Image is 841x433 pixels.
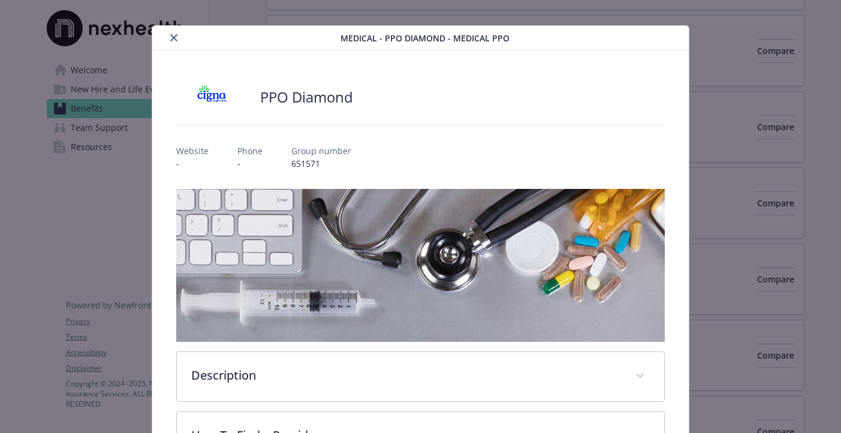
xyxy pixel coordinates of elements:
[260,87,353,107] h2: PPO Diamond
[177,352,665,401] div: Description
[237,145,263,157] p: Phone
[176,189,665,342] img: banner
[291,157,351,170] p: 651571
[291,145,351,157] p: Group number
[176,79,248,115] img: CIGNA
[237,157,263,170] p: -
[176,145,209,157] p: Website
[167,31,181,45] button: close
[340,32,510,44] span: Medical - PPO Diamond - Medical PPO
[191,366,622,384] p: Description
[176,157,209,170] p: -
